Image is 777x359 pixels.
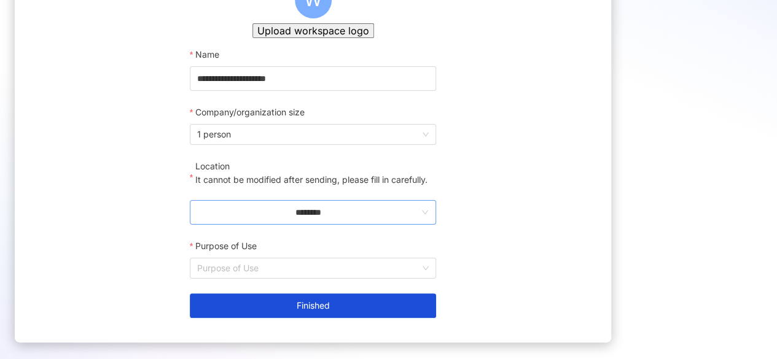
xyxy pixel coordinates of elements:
[190,293,436,318] button: Finished
[421,209,429,216] span: down
[296,301,329,311] span: Finished
[190,66,436,91] input: Name
[252,23,374,38] button: Upload workspace logo
[195,160,428,173] div: Location
[195,173,428,187] p: It cannot be modified after sending, please fill in carefully.
[190,239,265,253] label: Purpose of Use
[190,106,313,119] label: Company/organization size
[197,125,429,144] span: 1 person
[190,48,228,61] label: Name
